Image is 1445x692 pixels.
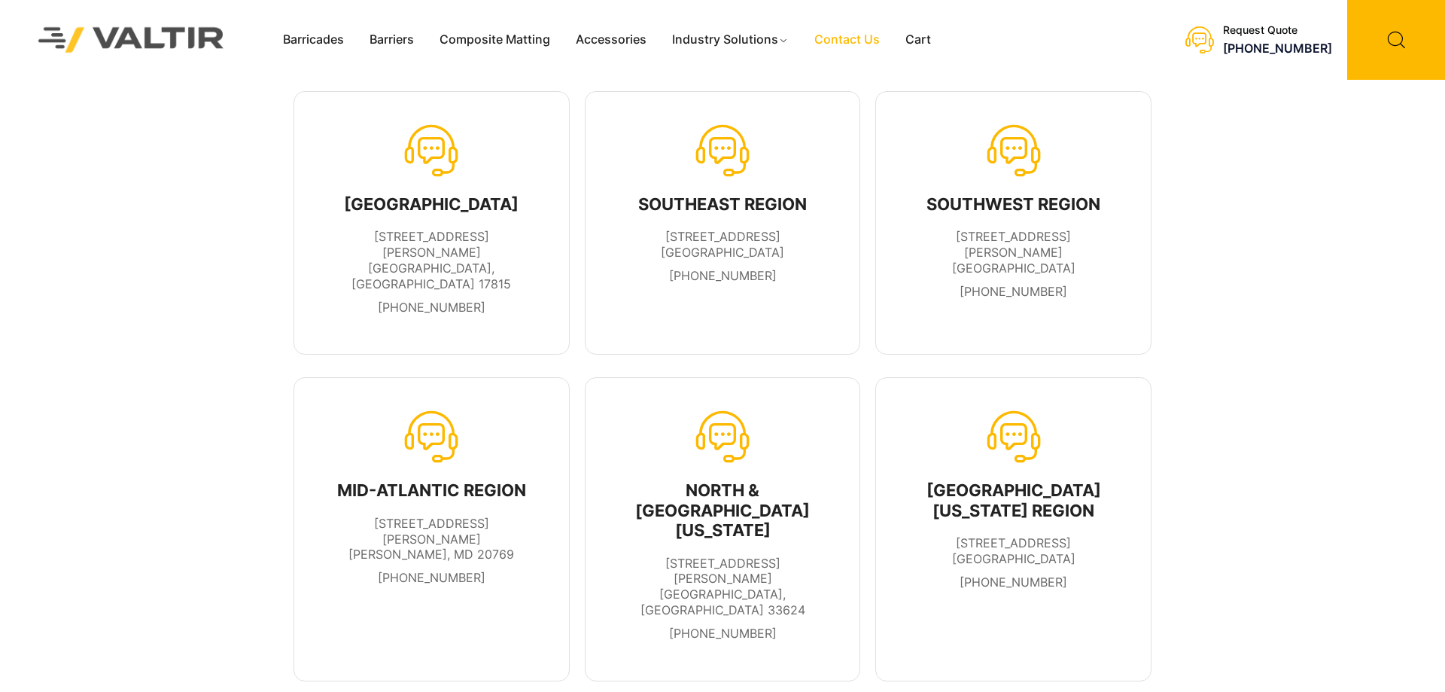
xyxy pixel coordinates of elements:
[669,268,777,283] a: [PHONE_NUMBER]
[659,29,802,51] a: Industry Solutions
[351,229,511,291] span: [STREET_ADDRESS][PERSON_NAME] [GEOGRAPHIC_DATA], [GEOGRAPHIC_DATA] 17815
[348,516,514,562] span: [STREET_ADDRESS][PERSON_NAME] [PERSON_NAME], MD 20769
[908,480,1119,520] div: [GEOGRAPHIC_DATA][US_STATE] REGION
[19,8,244,72] img: Valtir Rentals
[1223,24,1332,37] div: Request Quote
[326,194,537,214] div: [GEOGRAPHIC_DATA]
[960,284,1067,299] a: [PHONE_NUMBER]
[378,570,485,585] a: [PHONE_NUMBER]
[893,29,944,51] a: Cart
[427,29,563,51] a: Composite Matting
[669,626,777,641] a: [PHONE_NUMBER]
[638,194,807,214] div: SOUTHEAST REGION
[661,229,784,260] span: [STREET_ADDRESS] [GEOGRAPHIC_DATA]
[326,480,537,500] div: MID-ATLANTIC REGION
[563,29,659,51] a: Accessories
[908,194,1119,214] div: SOUTHWEST REGION
[1223,41,1332,56] a: [PHONE_NUMBER]
[960,575,1067,590] a: [PHONE_NUMBER]
[378,300,485,315] a: [PHONE_NUMBER]
[802,29,893,51] a: Contact Us
[270,29,357,51] a: Barricades
[640,556,805,617] span: [STREET_ADDRESS][PERSON_NAME] [GEOGRAPHIC_DATA], [GEOGRAPHIC_DATA] 33624
[357,29,427,51] a: Barriers
[617,480,829,540] div: NORTH & [GEOGRAPHIC_DATA][US_STATE]
[952,535,1075,566] span: [STREET_ADDRESS] [GEOGRAPHIC_DATA]
[952,229,1075,276] span: [STREET_ADDRESS][PERSON_NAME] [GEOGRAPHIC_DATA]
